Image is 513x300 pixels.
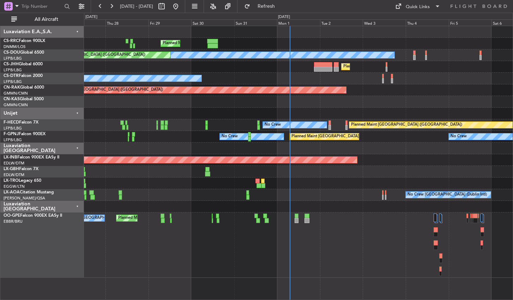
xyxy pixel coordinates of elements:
span: OO-GPE [4,214,20,218]
div: Planned Maint [GEOGRAPHIC_DATA] ([GEOGRAPHIC_DATA]) [52,85,163,95]
a: CS-DTRFalcon 2000 [4,74,43,78]
div: Planned Maint [GEOGRAPHIC_DATA] ([GEOGRAPHIC_DATA]) [34,50,145,60]
span: [DATE] - [DATE] [120,3,153,10]
a: LX-TROLegacy 650 [4,179,41,183]
a: LX-INBFalcon 900EX EASy II [4,155,59,160]
a: EDLW/DTM [4,161,24,166]
a: CS-JHHGlobal 6000 [4,62,43,66]
a: LX-AOACitation Mustang [4,190,54,194]
a: LFPB/LBG [4,137,22,143]
span: All Aircraft [18,17,74,22]
div: No Crew [265,120,281,130]
a: EBBR/BRU [4,219,23,224]
a: CS-DOUGlobal 6500 [4,50,44,55]
div: Fri 5 [449,19,492,26]
span: CN-KAS [4,97,20,101]
span: CS-RRC [4,39,19,43]
span: CS-JHH [4,62,19,66]
div: Sun 31 [234,19,277,26]
a: GMMN/CMN [4,102,28,108]
span: LX-INB [4,155,17,160]
div: Thu 4 [406,19,449,26]
a: GMMN/CMN [4,91,28,96]
input: Trip Number [22,1,62,12]
span: CS-DTR [4,74,19,78]
a: OO-GPEFalcon 900EX EASy II [4,214,62,218]
button: All Aircraft [8,14,77,25]
a: EDLW/DTM [4,172,24,178]
span: LX-AOA [4,190,20,194]
div: Sat 30 [191,19,234,26]
div: Fri 29 [149,19,192,26]
span: CS-DOU [4,50,20,55]
a: LFPB/LBG [4,67,22,73]
div: No Crew [222,131,238,142]
span: F-GPNJ [4,132,19,136]
button: Refresh [241,1,283,12]
div: [DATE] [278,14,290,20]
div: Wed 27 [63,19,106,26]
div: Planned Maint [GEOGRAPHIC_DATA] ([GEOGRAPHIC_DATA]) [343,61,454,72]
span: LX-GBH [4,167,19,171]
a: LFPB/LBG [4,126,22,131]
span: CN-RAK [4,85,20,90]
a: CN-RAKGlobal 6000 [4,85,44,90]
a: LX-GBHFalcon 7X [4,167,38,171]
div: Planned Maint [GEOGRAPHIC_DATA] ([GEOGRAPHIC_DATA]) [163,38,274,49]
a: EGGW/LTN [4,184,25,189]
a: F-HECDFalcon 7X [4,120,38,125]
a: CN-KASGlobal 5000 [4,97,44,101]
div: Planned Maint [GEOGRAPHIC_DATA] ([GEOGRAPHIC_DATA]) [291,131,403,142]
div: Thu 28 [105,19,149,26]
div: Tue 2 [320,19,363,26]
a: F-GPNJFalcon 900EX [4,132,46,136]
div: No Crew [GEOGRAPHIC_DATA] (Dublin Intl) [408,190,487,200]
div: Quick Links [406,4,430,11]
a: LFPB/LBG [4,79,22,84]
span: LX-TRO [4,179,19,183]
a: DNMM/LOS [4,44,25,49]
span: Refresh [252,4,281,9]
div: [DATE] [85,14,97,20]
div: Wed 3 [363,19,406,26]
a: LFPB/LBG [4,56,22,61]
a: CS-RRCFalcon 900LX [4,39,45,43]
div: Planned Maint [GEOGRAPHIC_DATA] ([GEOGRAPHIC_DATA]) [351,120,462,130]
div: No Crew [451,131,467,142]
div: Planned Maint [GEOGRAPHIC_DATA] ([GEOGRAPHIC_DATA] National) [118,213,246,223]
div: Mon 1 [277,19,320,26]
button: Quick Links [392,1,444,12]
span: F-HECD [4,120,19,125]
a: [PERSON_NAME]/QSA [4,196,45,201]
